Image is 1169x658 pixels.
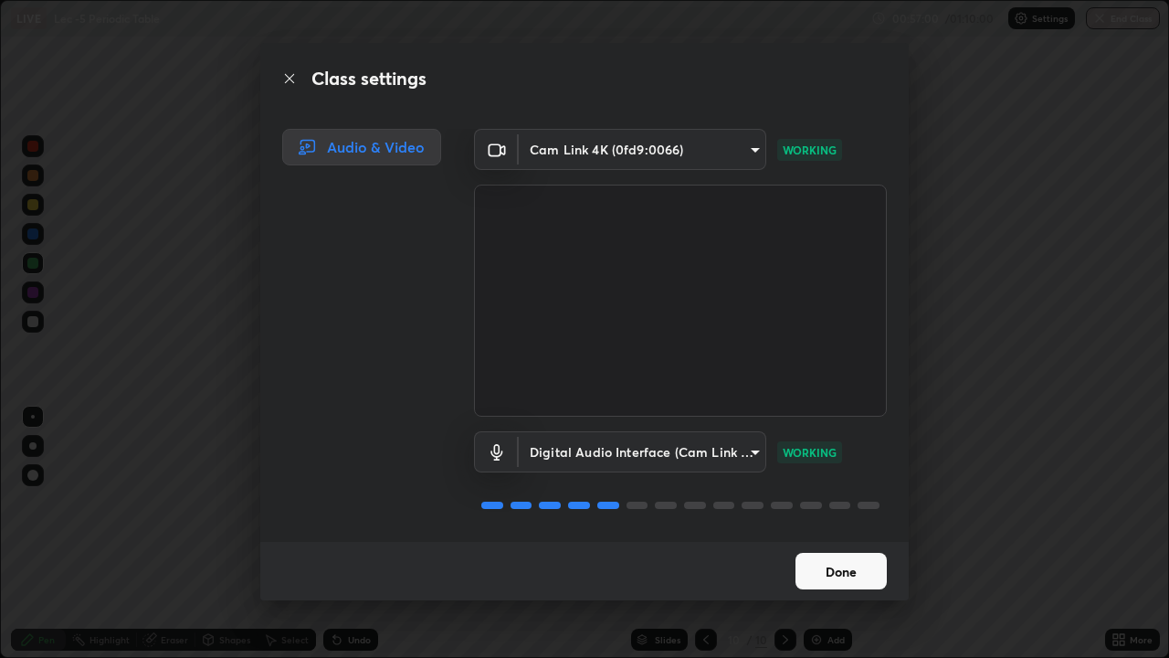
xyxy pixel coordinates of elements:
p: WORKING [783,142,837,158]
p: WORKING [783,444,837,461]
button: Done [795,553,887,589]
div: Audio & Video [282,129,441,165]
h2: Class settings [311,65,427,92]
div: Cam Link 4K (0fd9:0066) [519,129,766,170]
div: Cam Link 4K (0fd9:0066) [519,431,766,472]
